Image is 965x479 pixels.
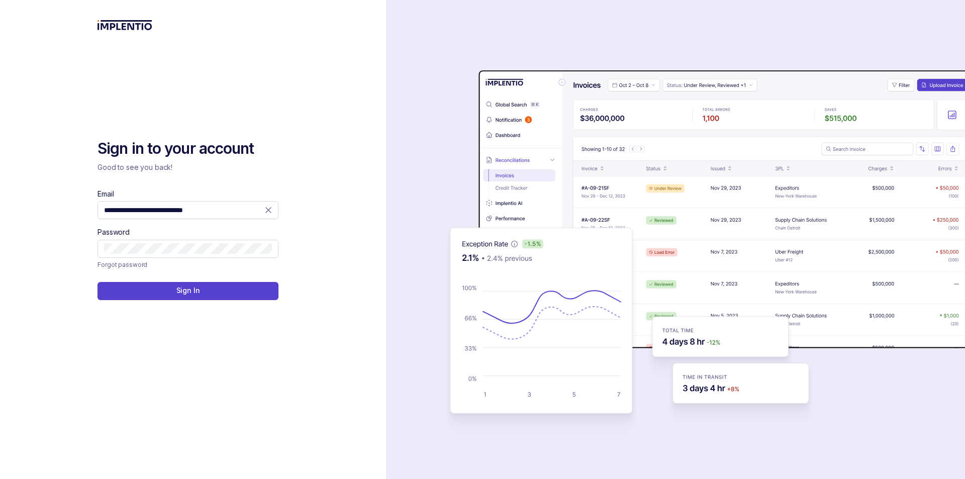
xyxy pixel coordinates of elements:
[98,189,114,199] label: Email
[98,162,278,172] p: Good to see you back!
[98,260,147,270] p: Forgot password
[98,20,152,30] img: logo
[176,285,200,296] p: Sign In
[98,227,130,237] label: Password
[98,282,278,300] button: Sign In
[98,139,278,159] h2: Sign in to your account
[98,260,147,270] a: Link Forgot password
